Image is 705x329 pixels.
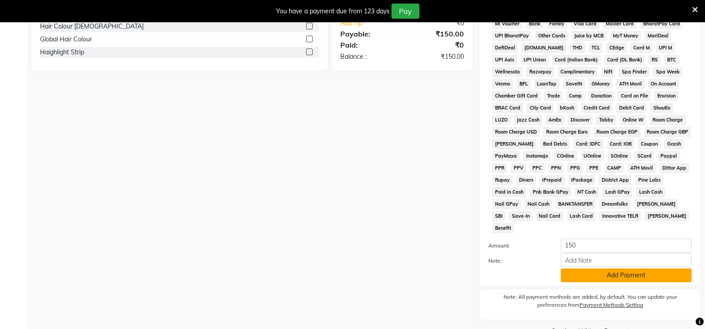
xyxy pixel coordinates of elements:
[664,139,684,149] span: Gcash
[492,139,536,149] span: [PERSON_NAME]
[650,103,673,113] span: Shoutlo
[634,151,654,161] span: SCard
[630,43,653,53] span: Card M
[570,43,585,53] span: THD
[534,79,560,89] span: LoanTap
[594,127,641,137] span: Room Charge EGP
[557,103,577,113] span: bKash
[276,7,390,16] div: You have a payment due from 123 days
[586,163,601,173] span: PPE
[414,19,471,28] div: ₹0
[566,91,585,101] span: Comp
[482,242,554,250] label: Amount:
[581,151,604,161] span: UOnline
[552,55,601,65] span: Card (Indian Bank)
[543,127,590,137] span: Room Charge Euro
[527,103,554,113] span: City Card
[536,211,564,221] span: Nail Card
[492,151,520,161] span: PayMaya
[391,4,419,19] button: Pay
[588,79,612,89] span: GMoney
[492,103,523,113] span: BRAC Card
[603,19,637,29] span: Master Card
[607,139,635,149] span: Card: IOB
[492,175,512,185] span: Rupay
[599,211,641,221] span: Innovative TELR
[40,35,92,44] div: Global Hair Colour
[596,115,616,125] span: Tabby
[575,187,599,197] span: NT Cash
[334,52,402,61] div: Balance :
[616,103,647,113] span: Debit Card
[558,67,598,77] span: Complimentary
[530,163,545,173] span: PPC
[649,55,661,65] span: RS
[40,48,84,57] div: Haighlight Strip
[644,127,691,137] span: Room Charge GBP
[492,19,522,29] span: MI Voucher
[561,253,692,267] input: Add Note
[511,163,526,173] span: PPV
[616,79,645,89] span: ATH Movil
[645,31,671,41] span: MariDeal
[492,199,521,209] span: Nail GPay
[516,175,536,185] span: Diners
[516,79,531,89] span: BFL
[610,31,641,41] span: MyT Money
[554,151,577,161] span: COnline
[546,115,564,125] span: AmEx
[492,43,518,53] span: DefiDeal
[563,79,585,89] span: SaveIN
[603,187,633,197] span: Lash GPay
[547,19,568,29] span: Family
[492,163,507,173] span: PPR
[492,67,523,77] span: Wellnessta
[402,52,471,61] div: ₹150.00
[658,151,680,161] span: Paypal
[604,55,645,65] span: Card (DL Bank)
[556,199,596,209] span: BANKTANSFER
[567,163,583,173] span: PPG
[492,91,540,101] span: Chamber Gift Card
[334,28,402,39] div: Payable:
[334,19,414,28] a: Add Tip
[548,163,564,173] span: PPN
[334,40,402,50] div: Paid:
[619,67,649,77] span: Spa Finder
[492,79,513,89] span: Venmo
[482,257,554,265] label: Note:
[492,115,510,125] span: LUZO
[402,40,471,50] div: ₹0
[530,187,571,197] span: Pnb Bank GPay
[544,91,563,101] span: Trade
[638,139,661,149] span: Coupon
[648,79,679,89] span: On Account
[492,211,505,221] span: SBI
[402,28,471,39] div: ₹150.00
[640,19,683,29] span: BharatPay Card
[526,67,554,77] span: Razorpay
[535,31,568,41] span: Other Cards
[492,187,526,197] span: Paid in Cash
[561,268,692,282] button: Add Payment
[492,223,514,233] span: Benefit
[573,139,604,149] span: Card: IDFC
[580,301,643,309] label: Payment Methods Setting
[601,67,616,77] span: Nift
[488,293,692,313] label: Note: All payment methods are added, by default. You can update your preferences from
[656,43,675,53] span: UPI M
[645,211,689,221] span: [PERSON_NAME]
[599,175,632,185] span: District App
[620,115,646,125] span: Online W
[568,175,596,185] span: iPackage
[599,199,631,209] span: Dreamfolks
[492,127,540,137] span: Room Charge USD
[654,91,678,101] span: Envision
[524,199,552,209] span: Nail Cash
[40,22,144,31] div: Hair Colour [DEMOGRAPHIC_DATA]
[635,175,663,185] span: Pine Labs
[581,103,613,113] span: Credit Card
[618,91,651,101] span: Card on File
[653,67,682,77] span: Spa Week
[540,139,570,149] span: Bad Debts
